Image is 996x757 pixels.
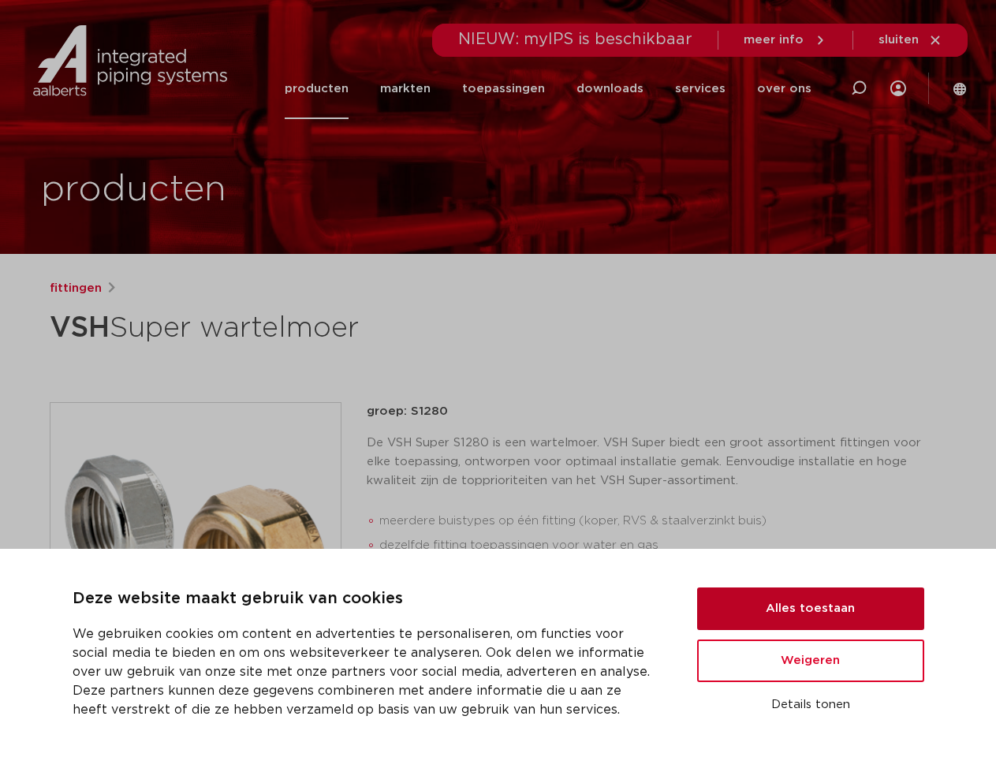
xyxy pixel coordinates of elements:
[458,32,692,47] span: NIEUW: myIPS is beschikbaar
[379,509,947,534] li: meerdere buistypes op één fitting (koper, RVS & staalverzinkt buis)
[744,33,827,47] a: meer info
[50,314,110,342] strong: VSH
[890,71,906,106] div: my IPS
[878,34,919,46] span: sluiten
[41,165,226,215] h1: producten
[462,58,545,119] a: toepassingen
[73,625,659,719] p: We gebruiken cookies om content en advertenties te personaliseren, om functies voor social media ...
[697,640,924,682] button: Weigeren
[50,304,642,352] h1: Super wartelmoer
[744,34,804,46] span: meer info
[285,58,811,119] nav: Menu
[379,533,947,558] li: dezelfde fitting toepassingen voor water en gas
[380,58,431,119] a: markten
[697,587,924,630] button: Alles toestaan
[757,58,811,119] a: over ons
[576,58,643,119] a: downloads
[50,279,102,298] a: fittingen
[50,403,341,693] img: Product Image for VSH Super wartelmoer
[878,33,942,47] a: sluiten
[675,58,726,119] a: services
[367,402,947,421] p: groep: S1280
[73,587,659,612] p: Deze website maakt gebruik van cookies
[367,434,947,490] p: De VSH Super S1280 is een wartelmoer. VSH Super biedt een groot assortiment fittingen voor elke t...
[285,58,349,119] a: producten
[697,692,924,718] button: Details tonen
